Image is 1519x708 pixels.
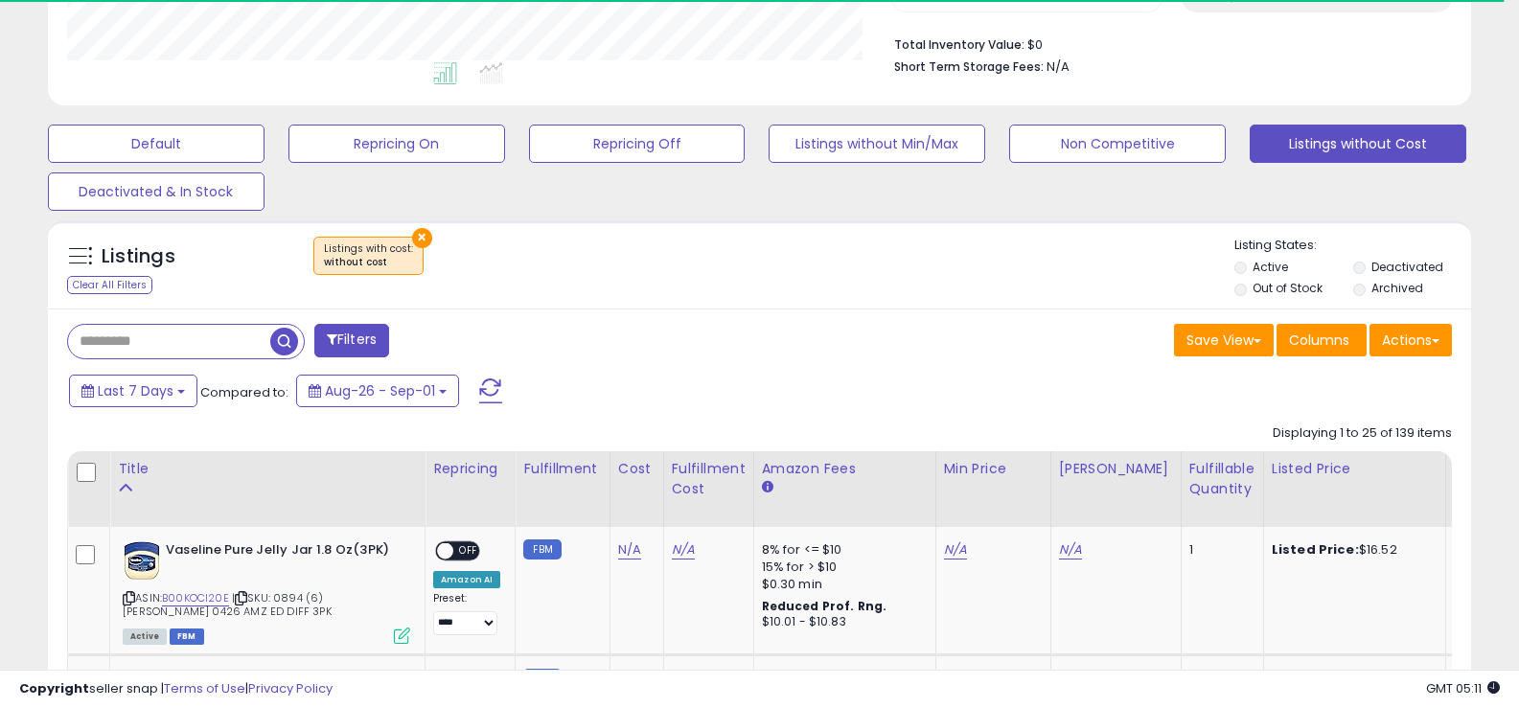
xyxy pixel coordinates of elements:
a: N/A [672,540,695,560]
small: Amazon Fees. [762,479,773,496]
a: Terms of Use [164,679,245,697]
small: FBM [523,539,561,560]
span: Last 7 Days [98,381,173,400]
b: Listed Price: [1272,540,1359,559]
div: [PERSON_NAME] [1059,459,1173,479]
div: Fulfillment [523,459,601,479]
span: Aug-26 - Sep-01 [325,381,435,400]
div: Cost [618,459,656,479]
span: All listings currently available for purchase on Amazon [123,628,167,645]
h5: Listings [102,243,175,270]
div: ASIN: [123,541,410,642]
b: Short Term Storage Fees: [894,58,1044,75]
button: Columns [1277,324,1367,356]
button: Non Competitive [1009,125,1226,163]
button: Deactivated & In Stock [48,172,265,211]
b: Total Inventory Value: [894,36,1024,53]
button: × [412,228,432,248]
button: Save View [1174,324,1274,356]
span: Columns [1289,331,1349,350]
a: N/A [618,540,641,560]
button: Filters [314,324,389,357]
b: Reduced Prof. Rng. [762,598,887,614]
div: Displaying 1 to 25 of 139 items [1273,424,1452,443]
div: 8% for <= $10 [762,541,921,559]
div: Amazon AI [433,571,500,588]
div: Repricing [433,459,507,479]
div: Preset: [433,592,500,635]
label: Deactivated [1371,259,1443,275]
b: Vaseline Pure Jelly Jar 1.8 Oz(3PK) [166,541,399,564]
div: 1 [1189,541,1249,559]
div: without cost [324,256,413,269]
a: N/A [944,540,967,560]
button: Actions [1369,324,1452,356]
div: Clear All Filters [67,276,152,294]
span: Compared to: [200,383,288,401]
span: N/A [1047,57,1070,76]
button: Listings without Min/Max [769,125,985,163]
div: Listed Price [1272,459,1438,479]
button: Repricing On [288,125,505,163]
button: Listings without Cost [1250,125,1466,163]
label: Out of Stock [1253,280,1323,296]
div: Amazon Fees [762,459,928,479]
div: Title [118,459,417,479]
button: Repricing Off [529,125,746,163]
li: $0 [894,32,1438,55]
span: | SKU: 0894 (6) [PERSON_NAME] 0426 AMZ ED DIFF 3PK [123,590,332,619]
div: $10.01 - $10.83 [762,614,921,630]
a: B00KOCI20E [162,590,229,606]
span: 2025-09-9 05:11 GMT [1426,679,1500,697]
p: Listing States: [1234,237,1471,255]
div: Fulfillable Quantity [1189,459,1255,499]
span: OFF [453,543,484,560]
span: FBM [170,628,204,645]
label: Active [1253,259,1288,275]
div: Fulfillment Cost [672,459,746,499]
button: Default [48,125,265,163]
button: Last 7 Days [69,375,197,407]
div: 15% for > $10 [762,559,921,576]
img: 41BHCCv9t7L._SL40_.jpg [123,541,161,580]
label: Archived [1371,280,1423,296]
div: $0.30 min [762,576,921,593]
div: $16.52 [1272,541,1431,559]
span: Listings with cost : [324,241,413,270]
div: seller snap | | [19,680,333,698]
a: N/A [1059,540,1082,560]
strong: Copyright [19,679,89,697]
button: Aug-26 - Sep-01 [296,375,459,407]
div: Min Price [944,459,1043,479]
a: Privacy Policy [248,679,333,697]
